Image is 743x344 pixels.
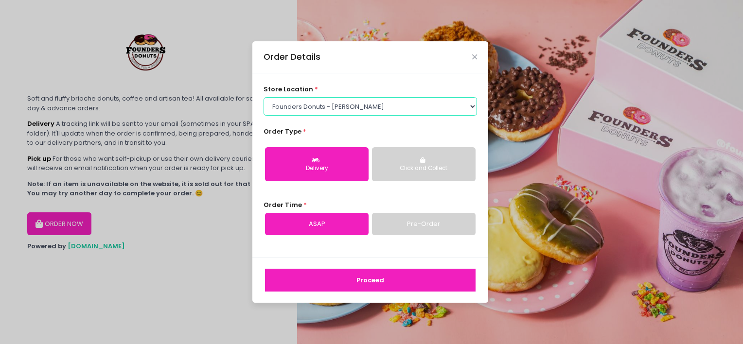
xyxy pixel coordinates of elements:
div: Delivery [272,164,362,173]
button: Close [472,54,477,59]
button: Delivery [265,147,369,181]
a: ASAP [265,213,369,235]
div: Order Details [264,51,320,63]
span: Order Time [264,200,302,209]
button: Proceed [265,269,476,292]
div: Click and Collect [379,164,469,173]
span: store location [264,85,313,94]
a: Pre-Order [372,213,476,235]
button: Click and Collect [372,147,476,181]
span: Order Type [264,127,301,136]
